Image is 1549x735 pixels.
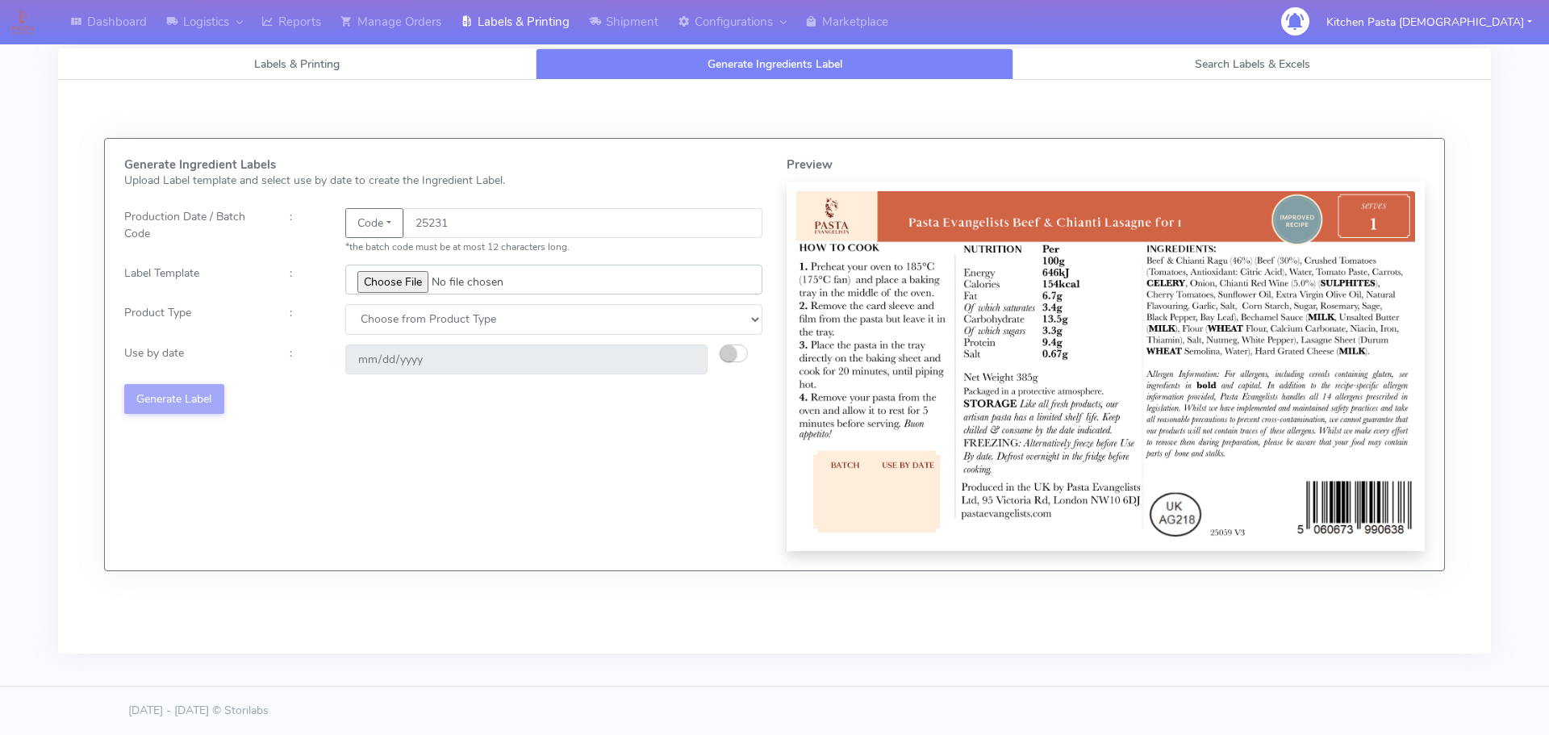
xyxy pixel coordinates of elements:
div: Product Type [112,304,278,334]
span: Labels & Printing [254,56,340,72]
h5: Generate Ingredient Labels [124,158,762,172]
div: : [278,208,332,255]
div: : [278,265,332,294]
div: Label Template [112,265,278,294]
span: Search Labels & Excels [1195,56,1310,72]
div: : [278,304,332,334]
div: Production Date / Batch Code [112,208,278,255]
div: Use by date [112,345,278,374]
span: Generate Ingredients Label [708,56,842,72]
p: Upload Label template and select use by date to create the Ingredient Label. [124,172,762,189]
button: Code [345,208,403,238]
h5: Preview [787,158,1425,172]
ul: Tabs [58,48,1491,80]
div: : [278,345,332,374]
button: Kitchen Pasta [DEMOGRAPHIC_DATA] [1314,6,1544,39]
button: Generate Label [124,384,224,414]
img: Label Preview [796,191,1415,542]
small: *the batch code must be at most 12 characters long. [345,240,570,253]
